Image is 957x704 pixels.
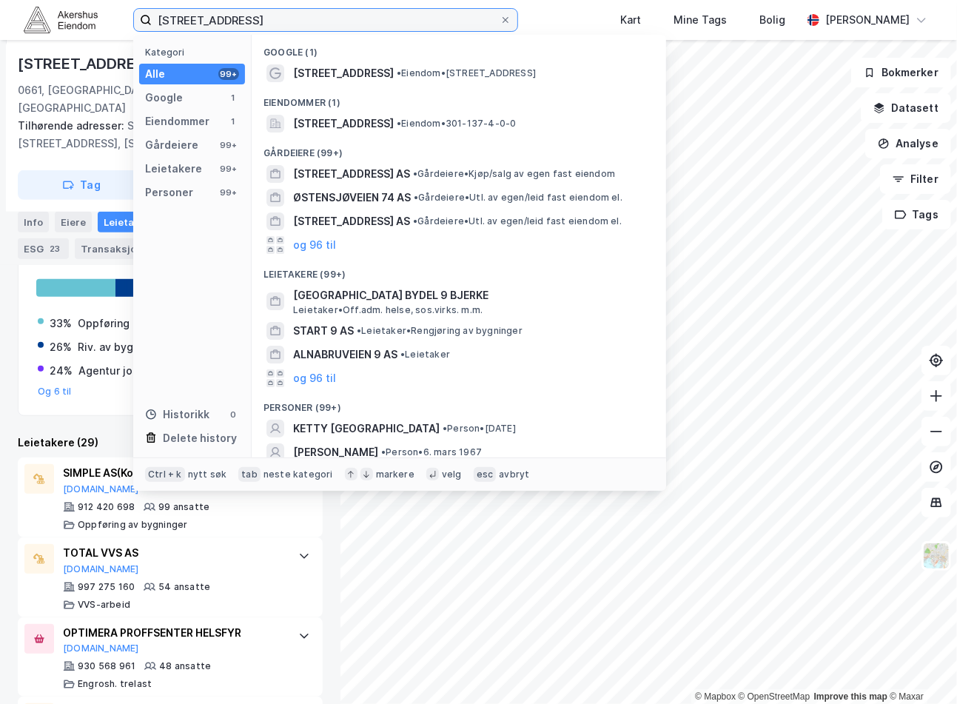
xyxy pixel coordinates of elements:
[55,212,92,232] div: Eiere
[18,81,210,117] div: 0661, [GEOGRAPHIC_DATA], [GEOGRAPHIC_DATA]
[397,67,536,79] span: Eiendom • [STREET_ADDRESS]
[18,119,127,132] span: Tilhørende adresser:
[218,163,239,175] div: 99+
[18,212,49,232] div: Info
[851,58,951,87] button: Bokmerker
[293,369,336,387] button: og 96 til
[397,67,401,78] span: •
[759,11,785,29] div: Bolig
[413,215,417,227] span: •
[442,469,462,480] div: velg
[825,11,910,29] div: [PERSON_NAME]
[38,386,72,398] button: Og 6 til
[293,420,440,438] span: KETTY [GEOGRAPHIC_DATA]
[18,434,323,452] div: Leietakere (29)
[293,443,378,461] span: [PERSON_NAME]
[293,115,394,133] span: [STREET_ADDRESS]
[381,446,482,458] span: Person • 6. mars 1967
[381,446,386,457] span: •
[922,542,950,570] img: Z
[63,483,139,495] button: [DOMAIN_NAME]
[252,85,666,112] div: Eiendommer (1)
[18,52,163,76] div: [STREET_ADDRESS]
[78,338,230,356] div: Riv. av bygn./[PERSON_NAME]
[227,115,239,127] div: 1
[75,238,176,259] div: Transaksjoner
[227,92,239,104] div: 1
[883,633,957,704] div: Kontrollprogram for chat
[400,349,405,360] span: •
[78,501,135,513] div: 912 420 698
[63,563,139,575] button: [DOMAIN_NAME]
[145,136,198,154] div: Gårdeiere
[252,135,666,162] div: Gårdeiere (99+)
[218,187,239,198] div: 99+
[413,168,417,179] span: •
[163,429,237,447] div: Delete history
[413,168,615,180] span: Gårdeiere • Kjøp/salg av egen fast eiendom
[293,322,354,340] span: START 9 AS
[293,236,336,254] button: og 96 til
[158,581,210,593] div: 54 ansatte
[474,467,497,482] div: esc
[293,165,410,183] span: [STREET_ADDRESS] AS
[18,238,69,259] div: ESG
[145,406,209,423] div: Historikk
[24,7,98,33] img: akershus-eiendom-logo.9091f326c980b4bce74ccdd9f866810c.svg
[293,64,394,82] span: [STREET_ADDRESS]
[400,349,450,361] span: Leietaker
[78,362,248,380] div: Agentur jordbr. og tekstilråv. mv.
[739,691,810,702] a: OpenStreetMap
[397,118,401,129] span: •
[865,129,951,158] button: Analyse
[413,215,622,227] span: Gårdeiere • Utl. av egen/leid fast eiendom el.
[263,469,333,480] div: neste kategori
[78,660,135,672] div: 930 568 961
[293,346,397,363] span: ALNABRUVEIEN 9 AS
[145,113,209,130] div: Eiendommer
[47,241,63,256] div: 23
[145,89,183,107] div: Google
[238,467,261,482] div: tab
[63,624,283,642] div: OPTIMERA PROFFSENTER HELSFYR
[443,423,447,434] span: •
[152,9,500,31] input: Søk på adresse, matrikkel, gårdeiere, leietakere eller personer
[674,11,727,29] div: Mine Tags
[98,212,182,232] div: Leietakere
[293,286,648,304] span: [GEOGRAPHIC_DATA] BYDEL 9 BJERKE
[78,581,135,593] div: 997 275 160
[218,139,239,151] div: 99+
[50,362,73,380] div: 24%
[620,11,641,29] div: Kart
[443,423,516,435] span: Person • [DATE]
[376,469,414,480] div: markere
[145,47,245,58] div: Kategori
[397,118,516,130] span: Eiendom • 301-137-4-0-0
[695,691,736,702] a: Mapbox
[78,315,198,332] div: Oppføring av bygninger
[861,93,951,123] button: Datasett
[145,467,185,482] div: Ctrl + k
[145,184,193,201] div: Personer
[252,390,666,417] div: Personer (99+)
[499,469,529,480] div: avbryt
[293,304,483,316] span: Leietaker • Off.adm. helse, sos.virks. m.m.
[252,257,666,284] div: Leietakere (99+)
[78,519,187,531] div: Oppføring av bygninger
[357,325,523,337] span: Leietaker • Rengjøring av bygninger
[188,469,227,480] div: nytt søk
[50,315,72,332] div: 33%
[78,678,152,690] div: Engrosh. trelast
[252,35,666,61] div: Google (1)
[78,599,130,611] div: VVS-arbeid
[880,164,951,194] button: Filter
[63,544,283,562] div: TOTAL VVS AS
[882,200,951,229] button: Tags
[18,117,311,152] div: Surstoffveien 9, [STREET_ADDRESS], [STREET_ADDRESS]
[50,338,72,356] div: 26%
[218,68,239,80] div: 99+
[145,65,165,83] div: Alle
[357,325,361,336] span: •
[145,160,202,178] div: Leietakere
[18,170,145,200] button: Tag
